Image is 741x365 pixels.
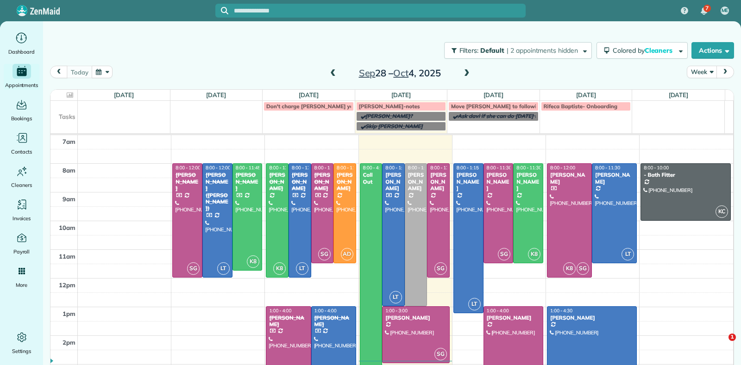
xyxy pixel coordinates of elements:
h2: 28 – 4, 2025 [342,68,458,78]
a: Cleaners [4,164,39,190]
div: [PERSON_NAME] [486,315,540,321]
button: next [716,66,734,78]
span: Oct [393,67,408,79]
span: [PERSON_NAME]-notes [359,103,420,110]
span: 10am [59,224,75,231]
span: LT [389,291,402,303]
span: Filters: [459,46,479,55]
span: SG [434,348,447,360]
span: 8:00 - 4:00 [363,165,385,171]
span: 8:00 - 1:00 [385,165,408,171]
button: prev [50,66,68,78]
span: Cleaners [645,46,674,55]
div: [PERSON_NAME] ([PERSON_NAME]) [205,172,230,211]
span: Settings [12,346,31,356]
span: K8 [563,262,576,275]
span: 1:00 - 4:30 [550,308,572,314]
span: 1:00 - 3:00 [385,308,408,314]
span: Bookings [11,114,32,123]
span: Appointments [5,80,38,90]
a: Settings [4,330,39,356]
span: 8:00 - 12:00 [269,165,294,171]
a: [DATE] [299,91,319,99]
svg: Focus search [221,7,228,14]
a: Filters: Default | 2 appointments hidden [440,42,592,59]
button: today [67,66,92,78]
button: Colored byCleaners [597,42,688,59]
a: [DATE] [206,91,226,99]
button: Actions [691,42,734,59]
button: Filters: Default | 2 appointments hidden [444,42,592,59]
div: [PERSON_NAME] [550,315,634,321]
span: ME [722,7,728,14]
div: [PERSON_NAME] [235,172,260,192]
span: K8 [247,255,259,268]
span: 1:00 - 4:00 [487,308,509,314]
span: 8:00 - 11:30 [516,165,541,171]
span: LT [296,262,308,275]
div: [PERSON_NAME] [456,172,481,192]
span: Don't charge [PERSON_NAME] yet [266,103,355,110]
span: 8:00 - 12:00 [176,165,201,171]
span: K8 [528,248,540,260]
div: [PERSON_NAME] [595,172,634,185]
span: 8:00 - 12:00 [292,165,317,171]
span: Sep [359,67,376,79]
a: Bookings [4,97,39,123]
iframe: Intercom live chat [710,334,732,356]
a: [DATE] [484,91,503,99]
div: [PERSON_NAME] [385,315,447,321]
span: 9am [63,195,75,203]
a: [DATE] [669,91,689,99]
span: SG [318,248,331,260]
span: 1:00 - 4:00 [314,308,337,314]
span: 1:00 - 4:00 [269,308,291,314]
span: | 2 appointments hidden [507,46,578,55]
span: Dashboard [8,47,35,56]
a: [DATE] [576,91,596,99]
span: More [16,280,27,290]
span: 8:00 - 1:15 [457,165,479,171]
span: 8:00 - 10:00 [644,165,669,171]
span: 8:00 - 11:30 [595,165,620,171]
span: 8:00 - 11:45 [236,165,261,171]
span: 8:00 - 12:00 [430,165,455,171]
span: 8:00 - 11:30 [337,165,362,171]
span: 1pm [63,310,75,317]
div: [PERSON_NAME] [430,172,447,192]
span: 8:00 - 12:00 [550,165,575,171]
div: [PERSON_NAME] [291,172,308,192]
span: 8:00 - 1:00 [408,165,430,171]
div: [PERSON_NAME] [486,172,511,192]
button: Week [687,66,717,78]
a: Contacts [4,130,39,156]
div: [PERSON_NAME] [336,172,353,192]
div: [PERSON_NAME] [175,172,200,192]
div: [PERSON_NAME] [269,172,286,192]
span: Invoices [13,214,31,223]
div: [PERSON_NAME] [550,172,589,185]
a: Payroll [4,230,39,256]
div: [PERSON_NAME] [314,315,353,328]
div: [PERSON_NAME] [269,315,308,328]
a: Invoices [4,197,39,223]
div: - Bath Fitter [643,172,728,178]
div: [PERSON_NAME] [408,172,425,192]
span: Colored by [613,46,676,55]
span: LT [217,262,230,275]
div: [PERSON_NAME] [516,172,540,192]
span: Move [PERSON_NAME] to following week [451,103,558,110]
a: Dashboard [4,31,39,56]
span: 8am [63,167,75,174]
div: Call Out [363,172,380,185]
a: Appointments [4,64,39,90]
span: SG [577,262,589,275]
span: K8 [273,262,286,275]
span: 12pm [59,281,75,289]
span: 7 [705,5,709,12]
span: 1 [728,334,736,341]
span: Rifeca Baptiste- Onboarding [544,103,618,110]
span: Payroll [13,247,30,256]
span: SG [187,262,200,275]
span: [PERSON_NAME]? [365,112,413,119]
